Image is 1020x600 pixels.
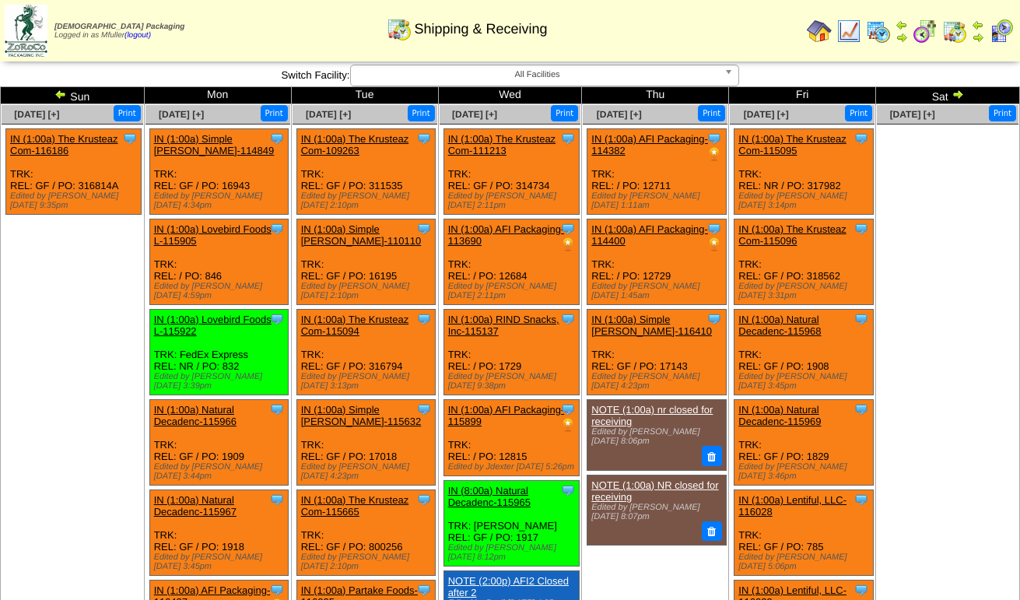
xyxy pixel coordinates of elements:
div: Edited by [PERSON_NAME] [DATE] 4:23pm [591,372,726,391]
a: IN (1:00a) Simple [PERSON_NAME]-115632 [301,404,422,427]
div: TRK: REL: / PO: 12711 [587,129,727,215]
div: Edited by [PERSON_NAME] [DATE] 5:06pm [738,553,873,571]
div: Edited by [PERSON_NAME] [DATE] 2:11pm [448,282,579,300]
img: Tooltip [706,221,722,237]
a: IN (1:00a) Simple [PERSON_NAME]-110110 [301,223,422,247]
div: Edited by [PERSON_NAME] [DATE] 3:44pm [154,462,289,481]
a: IN (1:00a) RIND Snacks, Inc-115137 [448,314,559,337]
div: TRK: REL: GF / PO: 1908 [734,310,874,395]
td: Thu [582,87,729,104]
div: TRK: REL: / PO: 12684 [443,219,579,305]
div: Edited by [PERSON_NAME] [DATE] 3:46pm [738,462,873,481]
div: TRK: REL: / PO: 12729 [587,219,727,305]
span: [DATE] [+] [306,109,351,120]
div: Edited by [PERSON_NAME] [DATE] 8:12pm [448,543,579,562]
img: Tooltip [416,402,432,417]
a: IN (1:00a) Simple [PERSON_NAME]-116410 [591,314,712,337]
img: Tooltip [560,131,576,146]
button: Print [845,105,872,121]
img: PO [560,237,576,252]
div: Edited by [PERSON_NAME] [DATE] 4:23pm [301,462,436,481]
a: (logout) [124,31,151,40]
a: IN (1:00a) The Krusteaz Com-115096 [738,223,846,247]
img: Tooltip [416,311,432,327]
a: IN (1:00a) AFI Packaging-113690 [448,223,565,247]
td: Tue [291,87,438,104]
span: [DEMOGRAPHIC_DATA] Packaging [54,23,184,31]
img: Tooltip [269,311,285,327]
a: IN (1:00a) The Krusteaz Com-109263 [301,133,409,156]
span: [DATE] [+] [14,109,59,120]
div: Edited by [PERSON_NAME] [DATE] 1:45am [591,282,726,300]
a: IN (1:00a) Lovebird Foods L-115905 [154,223,272,247]
a: IN (1:00a) AFI Packaging-114400 [591,223,708,247]
img: arrowright.gif [896,31,908,44]
a: IN (1:00a) The Krusteaz Com-115095 [738,133,846,156]
div: Edited by [PERSON_NAME] [DATE] 2:11pm [448,191,579,210]
img: calendarblend.gif [913,19,938,44]
a: IN (1:00a) The Krusteaz Com-115665 [301,494,409,518]
img: PO [560,417,576,433]
img: line_graph.gif [836,19,861,44]
div: Edited by [PERSON_NAME] [DATE] 8:07pm [591,503,720,521]
div: Edited by Jdexter [DATE] 5:26pm [448,462,579,472]
button: Print [408,105,435,121]
div: TRK: REL: GF / PO: 1909 [149,400,289,486]
a: IN (1:00a) Natural Decadenc-115969 [738,404,821,427]
span: Shipping & Receiving [414,21,547,37]
div: Edited by [PERSON_NAME] [DATE] 9:38pm [448,372,579,391]
div: Edited by [PERSON_NAME] [DATE] 2:10pm [301,282,436,300]
span: All Facilities [357,65,718,84]
button: Print [698,105,725,121]
div: TRK: REL: GF / PO: 316814A [6,129,142,215]
img: Tooltip [706,131,722,146]
a: NOTE (2:00p) AFI2 Closed after 2 [448,575,569,598]
div: TRK: REL: GF / PO: 17018 [296,400,436,486]
div: TRK: REL: GF / PO: 311535 [296,129,436,215]
img: Tooltip [854,131,869,146]
img: Tooltip [416,131,432,146]
a: [DATE] [+] [890,109,935,120]
img: calendarcustomer.gif [989,19,1014,44]
img: Tooltip [269,402,285,417]
div: Edited by [PERSON_NAME] [DATE] 1:11am [591,191,726,210]
div: Edited by [PERSON_NAME] [DATE] 3:13pm [301,372,436,391]
img: Tooltip [854,311,869,327]
div: TRK: REL: / PO: 12815 [443,400,579,476]
div: Edited by [PERSON_NAME] [DATE] 3:45pm [154,553,289,571]
div: TRK: REL: GF / PO: 17143 [587,310,727,395]
div: TRK: REL: GF / PO: 16943 [149,129,289,215]
a: IN (1:00a) The Krusteaz Com-115094 [301,314,409,337]
div: TRK: REL: GF / PO: 316794 [296,310,436,395]
a: [DATE] [+] [597,109,642,120]
a: IN (1:00a) The Krusteaz Com-111213 [448,133,556,156]
span: Logged in as Mfuller [54,23,184,40]
a: IN (1:00a) Natural Decadenc-115966 [154,404,237,427]
a: IN (8:00a) Natural Decadenc-115965 [448,485,531,508]
img: Tooltip [269,131,285,146]
button: Print [989,105,1016,121]
div: TRK: [PERSON_NAME] REL: GF / PO: 1917 [443,481,579,567]
img: Tooltip [269,492,285,507]
div: Edited by [PERSON_NAME] [DATE] 2:10pm [301,553,436,571]
img: Tooltip [854,492,869,507]
button: Delete Note [702,446,722,466]
img: PO [706,237,722,252]
img: Tooltip [560,482,576,498]
img: arrowleft.gif [54,88,67,100]
img: arrowleft.gif [972,19,984,31]
div: Edited by [PERSON_NAME] [DATE] 9:35pm [10,191,141,210]
img: calendarprod.gif [866,19,891,44]
img: Tooltip [560,402,576,417]
div: Edited by [PERSON_NAME] [DATE] 4:59pm [154,282,289,300]
img: PO [706,146,722,162]
img: Tooltip [269,582,285,598]
img: Tooltip [269,221,285,237]
td: Fri [729,87,876,104]
td: Wed [438,87,582,104]
div: TRK: REL: GF / PO: 785 [734,490,874,576]
a: IN (1:00a) Natural Decadenc-115968 [738,314,821,337]
div: TRK: REL: GF / PO: 800256 [296,490,436,576]
div: Edited by [PERSON_NAME] [DATE] 3:31pm [738,282,873,300]
img: home.gif [807,19,832,44]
